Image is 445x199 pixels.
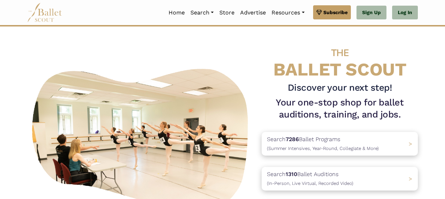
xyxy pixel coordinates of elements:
[267,146,379,151] span: (Summer Intensives, Year-Round, Collegiate & More)
[262,97,418,121] h1: Your one-stop shop for ballet auditions, training, and jobs.
[217,5,237,20] a: Store
[267,181,353,186] span: (In-Person, Live Virtual, Recorded Video)
[286,136,299,143] b: 7286
[356,6,386,20] a: Sign Up
[392,6,418,20] a: Log In
[269,5,307,20] a: Resources
[188,5,217,20] a: Search
[262,132,418,156] a: Search7286Ballet Programs(Summer Intensives, Year-Round, Collegiate & More)>
[286,171,297,177] b: 1310
[316,8,322,16] img: gem.svg
[166,5,188,20] a: Home
[267,170,353,188] p: Search Ballet Auditions
[262,82,418,94] h3: Discover your next step!
[409,140,412,147] span: >
[262,41,418,79] h4: BALLET SCOUT
[237,5,269,20] a: Advertise
[267,135,379,153] p: Search Ballet Programs
[313,5,351,19] a: Subscribe
[409,175,412,182] span: >
[323,8,348,16] span: Subscribe
[262,167,418,191] a: Search1310Ballet Auditions(In-Person, Live Virtual, Recorded Video) >
[331,47,349,59] span: THE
